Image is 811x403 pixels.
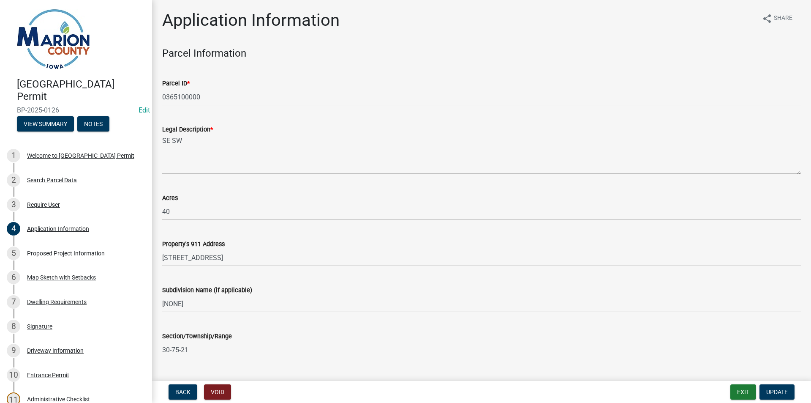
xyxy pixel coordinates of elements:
[162,288,252,293] label: Subdivision Name (if applicable)
[7,271,20,284] div: 6
[27,348,84,354] div: Driveway Information
[762,14,772,24] i: share
[7,222,20,236] div: 4
[139,106,150,114] a: Edit
[175,389,191,395] span: Back
[139,106,150,114] wm-modal-confirm: Edit Application Number
[27,323,52,329] div: Signature
[162,334,232,340] label: Section/Township/Range
[27,274,96,280] div: Map Sketch with Setbacks
[766,389,788,395] span: Update
[162,47,801,60] h4: Parcel Information
[17,106,135,114] span: BP-2025-0126
[162,10,340,30] h1: Application Information
[7,173,20,187] div: 2
[17,78,145,103] h4: [GEOGRAPHIC_DATA] Permit
[7,247,20,260] div: 5
[7,344,20,357] div: 9
[755,10,799,27] button: shareShare
[17,121,74,128] wm-modal-confirm: Summary
[17,116,74,132] button: View Summary
[27,372,69,378] div: Entrance Permit
[77,121,109,128] wm-modal-confirm: Notes
[774,14,792,24] span: Share
[162,127,213,133] label: Legal Description
[7,368,20,382] div: 10
[730,384,756,400] button: Exit
[7,198,20,211] div: 3
[27,396,90,402] div: Administrative Checklist
[27,153,134,159] div: Welcome to [GEOGRAPHIC_DATA] Permit
[162,241,225,247] label: Property's 911 Address
[27,177,77,183] div: Search Parcel Data
[162,195,178,201] label: Acres
[27,202,60,208] div: Require User
[162,81,190,87] label: Parcel ID
[204,384,231,400] button: Void
[77,116,109,132] button: Notes
[169,384,197,400] button: Back
[759,384,795,400] button: Update
[7,320,20,333] div: 8
[27,226,89,232] div: Application Information
[17,9,90,69] img: Marion County, Iowa
[7,149,20,162] div: 1
[27,250,105,256] div: Proposed Project Information
[7,295,20,309] div: 7
[27,299,87,305] div: Dwelling Requirements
